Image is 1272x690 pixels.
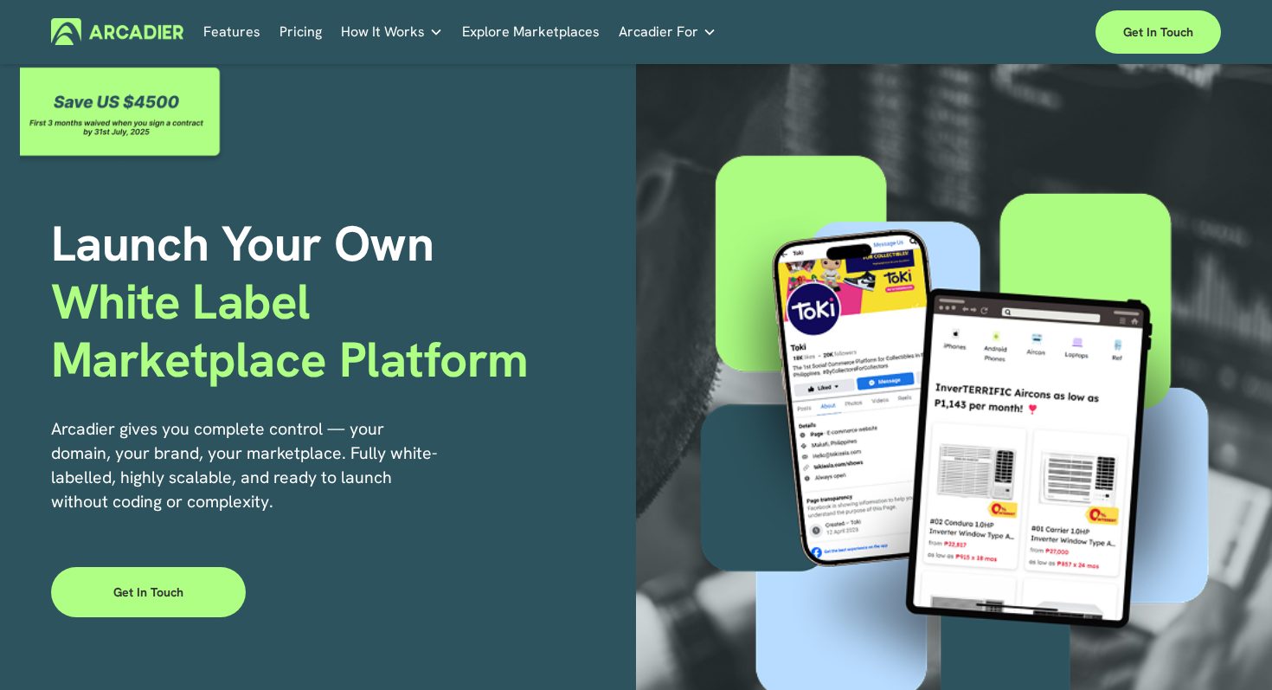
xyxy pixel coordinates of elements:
a: Features [203,18,260,45]
a: Pricing [279,18,322,45]
h1: Launch Your Own [51,215,636,388]
img: Arcadier [51,18,183,45]
a: Explore Marketplaces [462,18,600,45]
span: White Label Marketplace Platform [51,269,529,391]
a: folder dropdown [619,18,716,45]
p: Arcadier gives you complete control — your domain, your brand, your marketplace. Fully white-labe... [51,416,441,513]
span: Arcadier For [619,20,698,44]
a: Get in touch [1095,10,1221,54]
span: How It Works [341,20,425,44]
a: Get in touch [51,567,246,617]
a: folder dropdown [341,18,443,45]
